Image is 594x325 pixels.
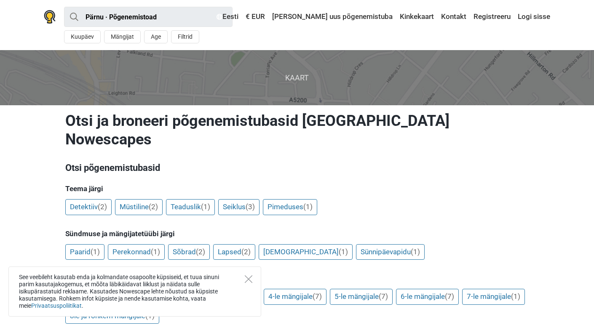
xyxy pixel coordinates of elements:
[217,14,222,20] img: Eesti
[511,292,520,301] span: (1)
[108,244,165,260] a: Perekonnad(1)
[65,161,529,175] h3: Otsi põgenemistubasid
[31,302,82,309] a: Privaatsuspoliitikat
[243,9,267,24] a: € EUR
[246,202,255,211] span: (3)
[379,292,388,301] span: (7)
[98,202,107,211] span: (2)
[411,248,420,256] span: (1)
[218,199,260,215] a: Seiklus(3)
[65,199,112,215] a: Detektiiv(2)
[115,199,163,215] a: Müstiline(2)
[398,9,436,24] a: Kinkekaart
[396,289,459,305] a: 6-le mängijale(7)
[213,244,255,260] a: Lapsed(2)
[313,292,322,301] span: (7)
[263,199,317,215] a: Pimeduses(1)
[65,274,529,282] h5: Mängijate arvu järgi
[303,202,313,211] span: (1)
[65,244,104,260] a: Paarid(1)
[339,248,348,256] span: (1)
[214,9,241,24] a: Eesti
[149,202,158,211] span: (2)
[145,312,155,320] span: (1)
[462,289,525,305] a: 7-le mängijale(1)
[201,202,210,211] span: (1)
[330,289,393,305] a: 5-le mängijale(7)
[65,112,529,149] h1: Otsi ja broneeri põgenemistubasid [GEOGRAPHIC_DATA] Nowescapes
[144,30,168,43] button: Age
[64,30,101,43] button: Kuupäev
[65,184,529,193] h5: Teema järgi
[44,10,56,24] img: Nowescape logo
[65,229,529,238] h5: Sündmuse ja mängijatetüübi järgi
[439,9,468,24] a: Kontakt
[356,244,425,260] a: Sünnipäevapidu(1)
[259,244,353,260] a: [DEMOGRAPHIC_DATA](1)
[270,9,395,24] a: [PERSON_NAME] uus põgenemistuba
[171,30,199,43] button: Filtrid
[445,292,454,301] span: (7)
[516,9,550,24] a: Logi sisse
[245,275,252,283] button: Close
[264,289,326,305] a: 4-le mängijale(7)
[166,199,215,215] a: Teaduslik(1)
[8,266,261,317] div: See veebileht kasutab enda ja kolmandate osapoolte küpsiseid, et tuua sinuni parim kasutajakogemu...
[91,248,100,256] span: (1)
[471,9,513,24] a: Registreeru
[104,30,141,43] button: Mängijat
[64,7,233,27] input: proovi “Tallinn”
[151,248,160,256] span: (1)
[168,244,210,260] a: Sõbrad(2)
[196,248,205,256] span: (2)
[241,248,251,256] span: (2)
